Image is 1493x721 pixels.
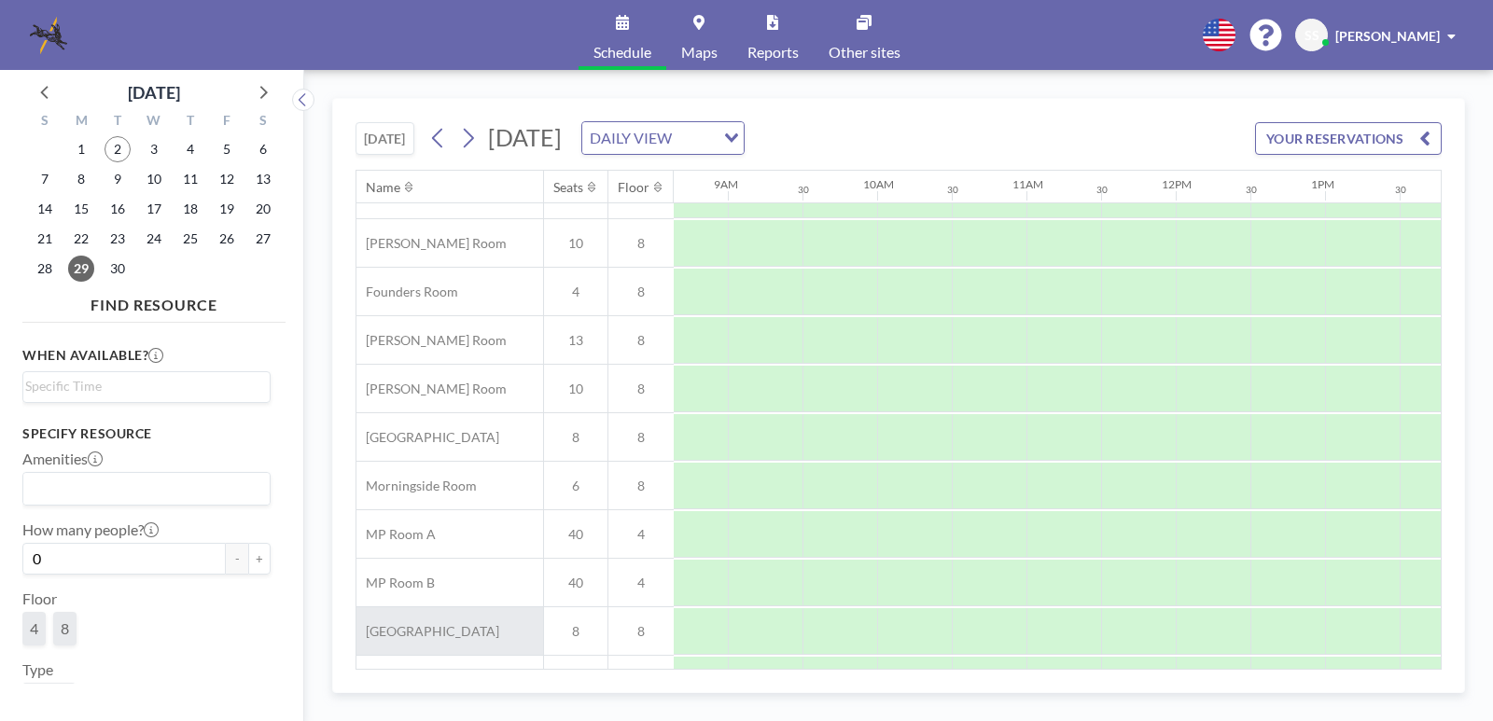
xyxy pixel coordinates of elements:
span: Thursday, September 4, 2025 [177,136,203,162]
span: 8 [608,284,674,300]
div: 30 [1096,184,1108,196]
span: Saturday, September 6, 2025 [250,136,276,162]
div: [DATE] [128,79,180,105]
span: 8 [61,619,69,638]
span: 8 [608,623,674,640]
span: MP Room B [356,575,435,591]
span: Saturday, September 20, 2025 [250,196,276,222]
div: 12PM [1162,177,1192,191]
button: YOUR RESERVATIONS [1255,122,1442,155]
div: 30 [798,184,809,196]
span: Sunday, September 21, 2025 [32,226,58,252]
span: Tuesday, September 16, 2025 [105,196,131,222]
div: 10AM [863,177,894,191]
span: 8 [544,429,607,446]
span: Founders Room [356,284,458,300]
span: Schedule [593,45,651,60]
span: 6 [544,478,607,494]
span: Friday, September 12, 2025 [214,166,240,192]
span: 8 [608,235,674,252]
label: Floor [22,589,57,608]
span: Wednesday, September 3, 2025 [141,136,167,162]
span: Other sites [829,45,900,60]
span: 10 [544,381,607,397]
div: 30 [947,184,958,196]
span: Monday, September 1, 2025 [68,136,94,162]
span: 4 [544,284,607,300]
div: F [208,110,244,134]
div: M [63,110,100,134]
input: Search for option [25,477,259,501]
div: Search for option [582,122,744,154]
div: T [172,110,208,134]
span: Monday, September 22, 2025 [68,226,94,252]
span: 40 [544,526,607,543]
span: 13 [544,332,607,349]
span: [DATE] [488,123,562,151]
h4: FIND RESOURCE [22,288,286,314]
span: [PERSON_NAME] Room [356,235,507,252]
div: T [100,110,136,134]
button: [DATE] [356,122,414,155]
span: Wednesday, September 17, 2025 [141,196,167,222]
span: Wednesday, September 10, 2025 [141,166,167,192]
div: Floor [618,179,649,196]
span: Thursday, September 11, 2025 [177,166,203,192]
span: Tuesday, September 30, 2025 [105,256,131,282]
span: Saturday, September 13, 2025 [250,166,276,192]
label: Amenities [22,450,103,468]
span: Morningside Room [356,478,477,494]
span: Sunday, September 7, 2025 [32,166,58,192]
span: Thursday, September 25, 2025 [177,226,203,252]
span: Tuesday, September 2, 2025 [105,136,131,162]
span: [GEOGRAPHIC_DATA] [356,429,499,446]
span: Sunday, September 28, 2025 [32,256,58,282]
span: Wednesday, September 24, 2025 [141,226,167,252]
span: Monday, September 29, 2025 [68,256,94,282]
span: 8 [608,381,674,397]
span: Sunday, September 14, 2025 [32,196,58,222]
input: Search for option [677,126,713,150]
div: Search for option [23,473,270,505]
div: Search for option [23,372,270,400]
button: + [248,543,271,575]
div: W [136,110,173,134]
span: Reports [747,45,799,60]
span: 4 [30,619,38,638]
span: 4 [608,575,674,591]
span: 4 [608,526,674,543]
span: SS [1305,27,1319,44]
span: MP Room A [356,526,436,543]
span: Monday, September 15, 2025 [68,196,94,222]
span: Friday, September 26, 2025 [214,226,240,252]
span: Tuesday, September 23, 2025 [105,226,131,252]
label: How many people? [22,520,159,539]
div: 11AM [1012,177,1043,191]
span: DAILY VIEW [586,126,676,150]
span: Friday, September 5, 2025 [214,136,240,162]
img: organization-logo [30,17,67,54]
div: S [27,110,63,134]
span: Thursday, September 18, 2025 [177,196,203,222]
h3: Specify resource [22,425,271,442]
div: 30 [1395,184,1406,196]
span: 8 [608,478,674,494]
span: [PERSON_NAME] Room [356,332,507,349]
span: [PERSON_NAME] [1335,28,1440,44]
span: Monday, September 8, 2025 [68,166,94,192]
span: Tuesday, September 9, 2025 [105,166,131,192]
label: Type [22,660,53,679]
span: Saturday, September 27, 2025 [250,226,276,252]
span: 8 [608,332,674,349]
span: [GEOGRAPHIC_DATA] [356,623,499,640]
div: 1PM [1311,177,1334,191]
input: Search for option [25,376,259,396]
button: - [226,543,248,575]
div: Name [366,179,400,196]
span: 10 [544,235,607,252]
span: 40 [544,575,607,591]
span: Friday, September 19, 2025 [214,196,240,222]
span: 8 [544,623,607,640]
span: [PERSON_NAME] Room [356,381,507,397]
span: Maps [681,45,718,60]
